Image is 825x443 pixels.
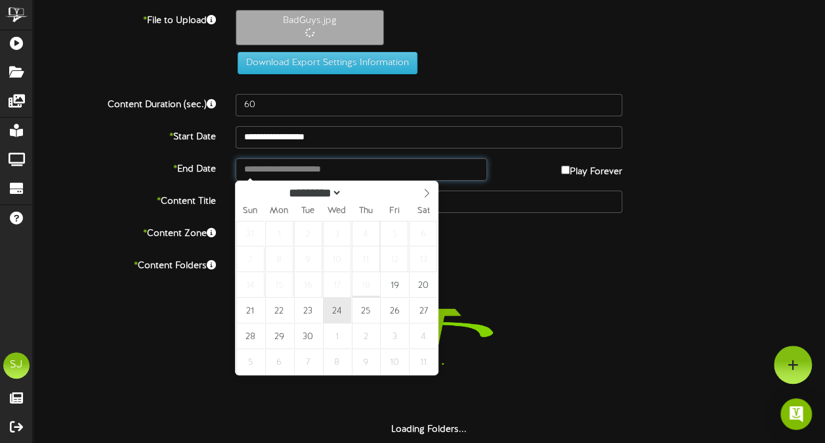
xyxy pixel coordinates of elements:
[380,323,408,349] span: October 3, 2025
[409,298,437,323] span: September 27, 2025
[265,298,293,323] span: September 22, 2025
[23,255,226,273] label: Content Folders
[351,207,380,216] span: Thu
[265,272,293,298] span: September 15, 2025
[352,221,380,246] span: September 4, 2025
[352,323,380,349] span: October 2, 2025
[236,298,264,323] span: September 21, 2025
[294,323,322,349] span: September 30, 2025
[294,221,322,246] span: September 2, 2025
[380,298,408,323] span: September 26, 2025
[236,221,264,246] span: August 31, 2025
[3,352,30,379] div: SJ
[236,323,264,349] span: September 28, 2025
[409,349,437,375] span: October 11, 2025
[236,272,264,298] span: September 14, 2025
[780,398,812,430] div: Open Intercom Messenger
[265,349,293,375] span: October 6, 2025
[342,186,389,200] input: Year
[294,272,322,298] span: September 16, 2025
[323,298,351,323] span: September 24, 2025
[294,349,322,375] span: October 7, 2025
[323,221,351,246] span: September 3, 2025
[323,272,351,298] span: September 17, 2025
[380,207,409,216] span: Fri
[293,207,322,216] span: Tue
[236,246,264,272] span: September 7, 2025
[380,246,408,272] span: September 12, 2025
[23,94,226,112] label: Content Duration (sec.)
[23,158,226,176] label: End Date
[391,425,467,434] strong: Loading Folders...
[561,166,570,174] input: Play Forever
[265,221,293,246] span: September 1, 2025
[409,246,437,272] span: September 13, 2025
[409,323,437,349] span: October 4, 2025
[323,246,351,272] span: September 10, 2025
[352,298,380,323] span: September 25, 2025
[409,207,438,216] span: Sat
[23,223,226,241] label: Content Zone
[231,58,417,68] a: Download Export Settings Information
[561,158,622,179] label: Play Forever
[236,349,264,375] span: October 5, 2025
[352,349,380,375] span: October 9, 2025
[264,207,293,216] span: Mon
[265,323,293,349] span: September 29, 2025
[23,191,226,208] label: Content Title
[323,323,351,349] span: October 1, 2025
[352,272,380,298] span: September 18, 2025
[236,207,264,216] span: Sun
[265,246,293,272] span: September 8, 2025
[380,349,408,375] span: October 10, 2025
[23,126,226,144] label: Start Date
[409,221,437,246] span: September 6, 2025
[322,207,351,216] span: Wed
[380,272,408,298] span: September 19, 2025
[380,221,408,246] span: September 5, 2025
[409,272,437,298] span: September 20, 2025
[238,52,417,74] button: Download Export Settings Information
[23,10,226,28] label: File to Upload
[323,349,351,375] span: October 8, 2025
[352,246,380,272] span: September 11, 2025
[294,246,322,272] span: September 9, 2025
[294,298,322,323] span: September 23, 2025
